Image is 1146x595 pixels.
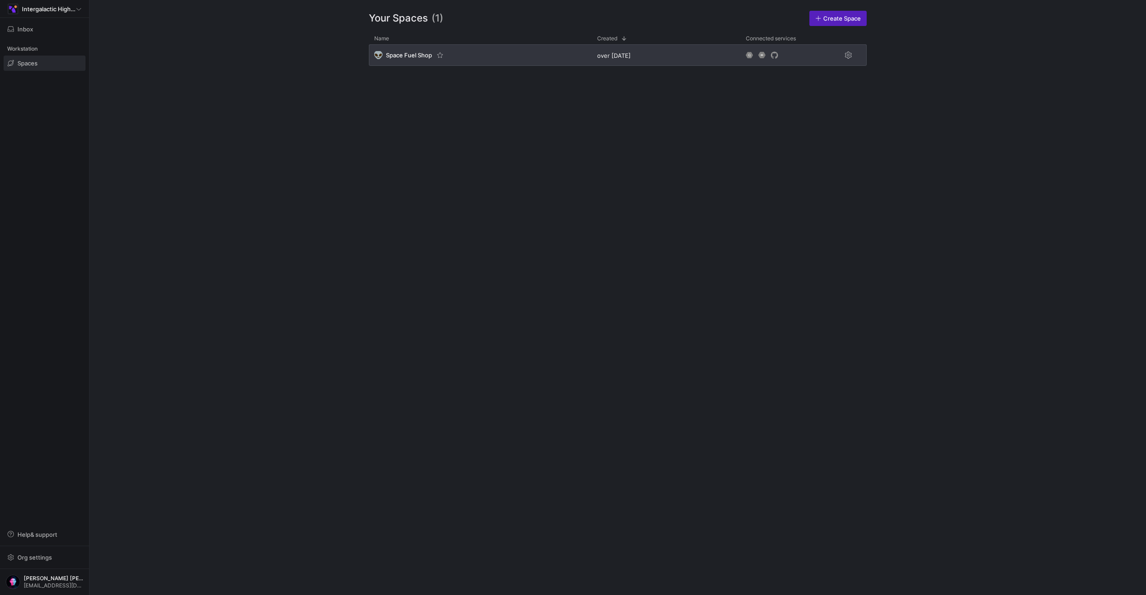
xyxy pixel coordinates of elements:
[809,11,867,26] a: Create Space
[17,531,57,538] span: Help & support
[4,22,86,37] button: Inbox
[4,527,86,542] button: Help& support
[17,60,38,67] span: Spaces
[597,52,631,59] span: over [DATE]
[4,56,86,71] a: Spaces
[386,52,432,59] span: Space Fuel Shop
[369,44,867,69] div: Press SPACE to select this row.
[17,26,33,33] span: Inbox
[17,554,52,561] span: Org settings
[432,11,443,26] span: (1)
[9,4,17,13] img: https://storage.googleapis.com/y42-prod-data-exchange/images/vCCDBKBpPOWhNnGtCnKjTyn5O4VX7gbmlOKt...
[374,51,382,59] span: 👽
[24,582,83,589] span: [EMAIL_ADDRESS][DOMAIN_NAME]
[369,11,428,26] span: Your Spaces
[746,35,796,42] span: Connected services
[4,42,86,56] div: Workstation
[22,5,76,13] span: Intergalactic Highway Association
[24,575,83,582] span: [PERSON_NAME] [PERSON_NAME]
[4,550,86,565] button: Org settings
[823,15,861,22] span: Create Space
[4,573,86,591] button: https://lh3.googleusercontent.com/a/ALm5wu3PEn4-AfJf_JzkfWLc9Frtk-AzxSMAOJe8yP8qrw=s96-c[PERSON_N...
[374,35,389,42] span: Name
[597,35,617,42] span: Created
[4,555,86,562] a: Org settings
[6,575,20,589] img: https://lh3.googleusercontent.com/a/ALm5wu3PEn4-AfJf_JzkfWLc9Frtk-AzxSMAOJe8yP8qrw=s96-c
